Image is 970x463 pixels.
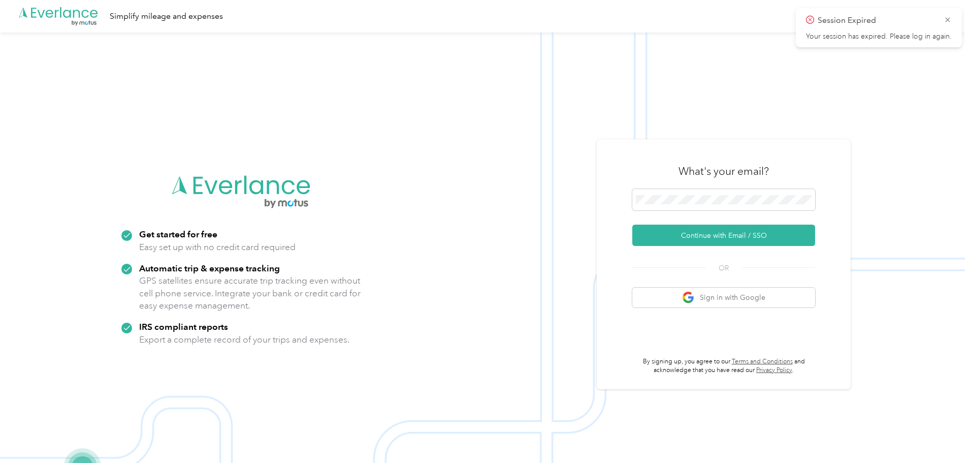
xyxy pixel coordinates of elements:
[632,357,815,375] p: By signing up, you agree to our and acknowledge that you have read our .
[678,164,769,178] h3: What's your email?
[110,10,223,23] div: Simplify mileage and expenses
[139,274,361,312] p: GPS satellites ensure accurate trip tracking even without cell phone service. Integrate your bank...
[756,366,792,374] a: Privacy Policy
[732,358,793,365] a: Terms and Conditions
[706,263,741,273] span: OR
[806,32,952,41] p: Your session has expired. Please log in again.
[139,229,217,239] strong: Get started for free
[682,291,695,304] img: google logo
[139,333,349,346] p: Export a complete record of your trips and expenses.
[913,406,970,463] iframe: Everlance-gr Chat Button Frame
[139,321,228,332] strong: IRS compliant reports
[139,241,296,254] p: Easy set up with no credit card required
[632,225,815,246] button: Continue with Email / SSO
[632,288,815,307] button: google logoSign in with Google
[818,14,936,27] p: Session Expired
[139,263,280,273] strong: Automatic trip & expense tracking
